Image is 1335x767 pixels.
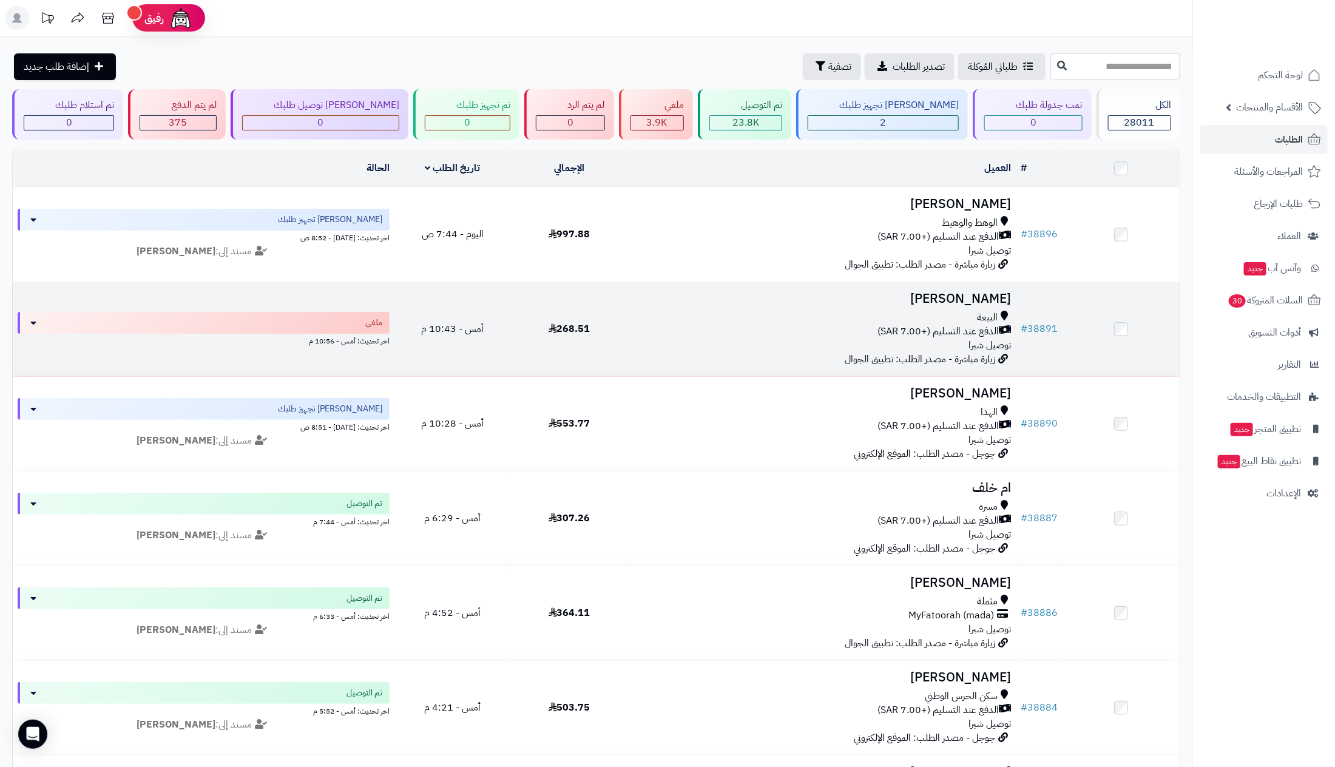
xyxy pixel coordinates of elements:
[346,498,382,510] span: تم التوصيل
[984,98,1082,112] div: تمت جدولة طلبك
[346,592,382,604] span: تم التوصيل
[1228,292,1303,309] span: السلات المتروكة
[18,515,390,527] div: اخر تحديث: أمس - 7:44 م
[1094,89,1183,140] a: الكل28011
[137,244,215,258] strong: [PERSON_NAME]
[1227,388,1301,405] span: التطبيقات والخدمات
[981,405,998,419] span: الهدا
[1229,294,1246,308] span: 30
[969,622,1012,637] span: توصيل شبرا
[632,387,1011,400] h3: [PERSON_NAME]
[1200,414,1328,444] a: تطبيق المتجرجديد
[1200,479,1328,508] a: الإعدادات
[549,606,590,620] span: 364.11
[1200,382,1328,411] a: التطبيقات والخدمات
[24,59,89,74] span: إضافة طلب جديد
[18,420,390,433] div: اخر تحديث: [DATE] - 8:51 ص
[18,720,47,749] div: Open Intercom Messenger
[1244,262,1266,275] span: جديد
[421,322,484,336] span: أمس - 10:43 م
[522,89,616,140] a: لم يتم الرد 0
[942,216,998,230] span: الوهط والوهيط
[1200,125,1328,154] a: الطلبات
[978,311,998,325] span: البيعة
[1021,511,1058,525] a: #38887
[732,115,759,130] span: 23.8K
[32,6,63,33] a: تحديثات المنصة
[549,416,590,431] span: 553.77
[1200,189,1328,218] a: طلبات الإرجاع
[242,98,399,112] div: [PERSON_NAME] توصيل طلبك
[169,6,193,30] img: ai-face.png
[10,89,126,140] a: تم استلام طلبك 0
[632,197,1011,211] h3: [PERSON_NAME]
[647,115,667,130] span: 3.9K
[632,576,1011,590] h3: [PERSON_NAME]
[709,98,782,112] div: تم التوصيل
[536,116,604,130] div: 0
[1200,221,1328,251] a: العملاء
[18,609,390,622] div: اخر تحديث: أمس - 6:33 م
[140,116,215,130] div: 375
[958,53,1046,80] a: طلباتي المُوكلة
[1254,195,1303,212] span: طلبات الإرجاع
[1229,421,1301,438] span: تطبيق المتجر
[1200,61,1328,90] a: لوحة التحكم
[1200,254,1328,283] a: وآتس آبجديد
[631,116,683,130] div: 3856
[969,527,1012,542] span: توصيل شبرا
[137,717,215,732] strong: [PERSON_NAME]
[549,227,590,242] span: 997.88
[865,53,955,80] a: تصدير الطلبات
[137,433,215,448] strong: [PERSON_NAME]
[925,689,998,703] span: سكن الحرس الوطني
[549,322,590,336] span: 268.51
[8,434,399,448] div: مسند إلى:
[632,481,1011,495] h3: ام خلف
[1248,324,1301,341] span: أدوات التسويق
[549,700,590,715] span: 503.75
[278,214,382,226] span: [PERSON_NAME] تجهيز طلبك
[554,161,584,175] a: الإجمالي
[979,500,998,514] span: مسره
[1234,163,1303,180] span: المراجعات والأسئلة
[1200,318,1328,347] a: أدوات التسويق
[411,89,522,140] a: تم تجهيز طلبك 0
[144,11,164,25] span: رفيق
[1021,322,1058,336] a: #38891
[1277,228,1301,245] span: العملاء
[536,98,604,112] div: لم يتم الرد
[425,161,481,175] a: تاريخ الطلب
[1021,700,1058,715] a: #38884
[1266,485,1301,502] span: الإعدادات
[985,116,1081,130] div: 0
[808,98,959,112] div: [PERSON_NAME] تجهيز طلبك
[18,231,390,243] div: اخر تحديث: [DATE] - 8:52 ص
[854,541,996,556] span: جوجل - مصدر الطلب: الموقع الإلكتروني
[424,700,481,715] span: أمس - 4:21 م
[18,334,390,346] div: اخر تحديث: أمس - 10:56 م
[1200,157,1328,186] a: المراجعات والأسئلة
[632,292,1011,306] h3: [PERSON_NAME]
[1021,511,1028,525] span: #
[1108,98,1171,112] div: الكل
[1231,423,1253,436] span: جديد
[985,161,1012,175] a: العميل
[367,161,390,175] a: الحالة
[845,352,996,367] span: زيارة مباشرة - مصدر الطلب: تطبيق الجوال
[1200,286,1328,315] a: السلات المتروكة30
[1243,260,1301,277] span: وآتس آب
[243,116,399,130] div: 0
[365,317,382,329] span: ملغي
[630,98,684,112] div: ملغي
[1021,416,1028,431] span: #
[137,528,215,542] strong: [PERSON_NAME]
[854,731,996,745] span: جوجل - مصدر الطلب: الموقع الإلكتروني
[845,257,996,272] span: زيارة مباشرة - مصدر الطلب: تطبيق الجوال
[854,447,996,461] span: جوجل - مصدر الطلب: الموقع الإلكتروني
[909,609,995,623] span: MyFatoorah (mada)
[465,115,471,130] span: 0
[1021,416,1058,431] a: #38890
[8,529,399,542] div: مسند إلى:
[1021,322,1028,336] span: #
